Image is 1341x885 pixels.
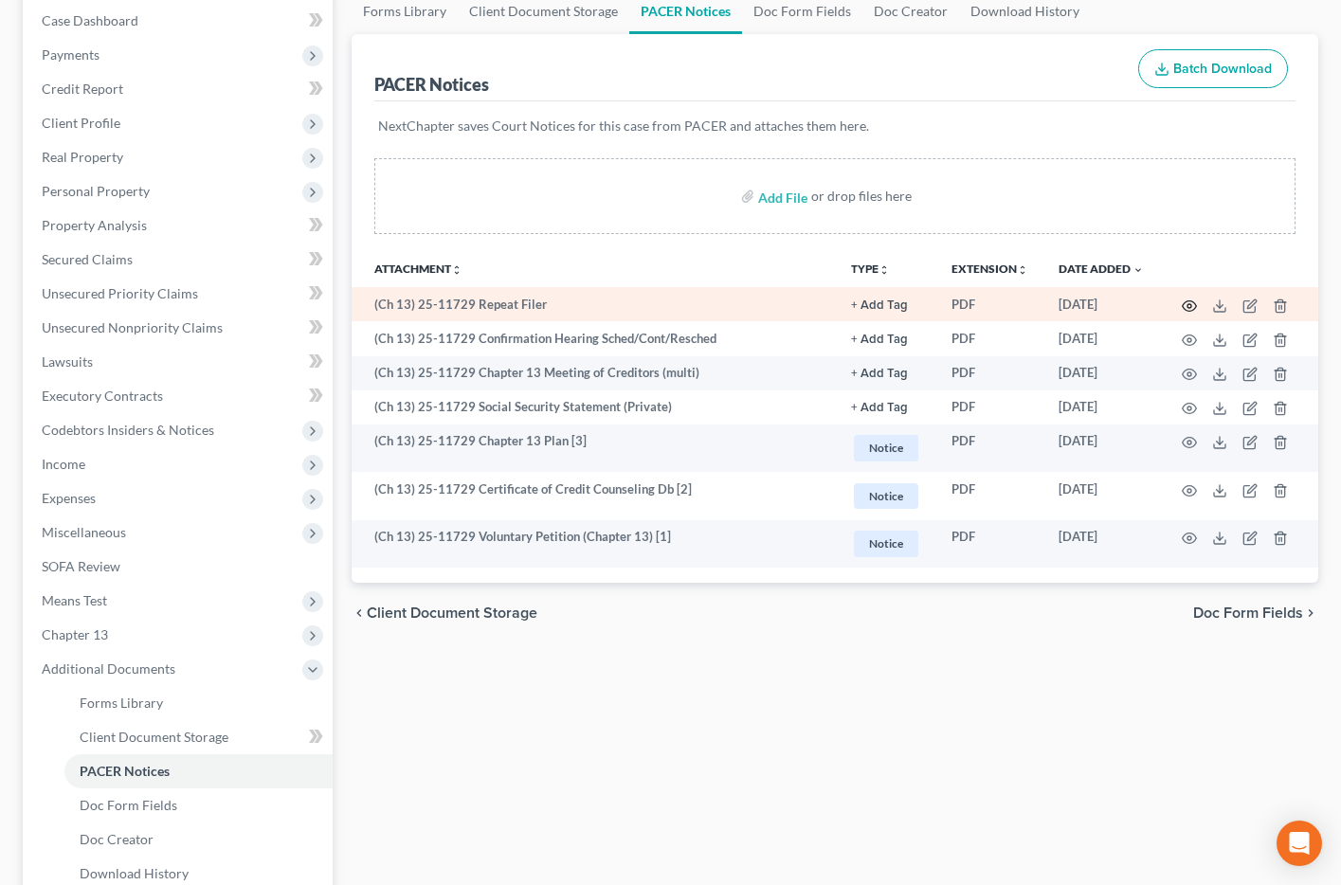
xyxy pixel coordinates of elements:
span: Notice [854,483,918,509]
td: PDF [936,472,1043,520]
a: Attachmentunfold_more [374,262,462,276]
td: [DATE] [1043,520,1159,569]
span: Notice [854,435,918,461]
td: [DATE] [1043,472,1159,520]
a: SOFA Review [27,550,333,584]
a: Executory Contracts [27,379,333,413]
span: Client Document Storage [367,605,537,621]
span: Executory Contracts [42,388,163,404]
span: Income [42,456,85,472]
span: Doc Form Fields [80,797,177,813]
td: PDF [936,520,1043,569]
a: Case Dashboard [27,4,333,38]
span: Secured Claims [42,251,133,267]
td: PDF [936,424,1043,473]
a: Extensionunfold_more [951,262,1028,276]
i: unfold_more [451,264,462,276]
span: Credit Report [42,81,123,97]
i: unfold_more [1017,264,1028,276]
button: + Add Tag [851,368,908,380]
div: Open Intercom Messenger [1277,821,1322,866]
td: (Ch 13) 25-11729 Voluntary Petition (Chapter 13) [1] [352,520,836,569]
span: Personal Property [42,183,150,199]
td: [DATE] [1043,356,1159,390]
span: Lawsuits [42,353,93,370]
a: Lawsuits [27,345,333,379]
td: (Ch 13) 25-11729 Certificate of Credit Counseling Db [2] [352,472,836,520]
a: Unsecured Priority Claims [27,277,333,311]
a: Client Document Storage [64,720,333,754]
a: Forms Library [64,686,333,720]
a: Property Analysis [27,208,333,243]
span: Chapter 13 [42,626,108,642]
a: + Add Tag [851,296,921,314]
a: Secured Claims [27,243,333,277]
a: Notice [851,480,921,512]
td: [DATE] [1043,424,1159,473]
div: or drop files here [811,187,912,206]
a: + Add Tag [851,330,921,348]
span: Doc Form Fields [1193,605,1303,621]
a: Doc Form Fields [64,788,333,822]
button: + Add Tag [851,299,908,312]
span: Doc Creator [80,831,154,847]
button: Doc Form Fields chevron_right [1193,605,1318,621]
a: Notice [851,432,921,463]
a: Doc Creator [64,822,333,857]
td: PDF [936,287,1043,321]
a: PACER Notices [64,754,333,788]
td: (Ch 13) 25-11729 Chapter 13 Meeting of Creditors (multi) [352,356,836,390]
i: expand_more [1133,264,1144,276]
p: NextChapter saves Court Notices for this case from PACER and attaches them here. [378,117,1292,135]
span: Payments [42,46,100,63]
td: [DATE] [1043,287,1159,321]
span: Forms Library [80,695,163,711]
td: PDF [936,356,1043,390]
span: Notice [854,531,918,556]
span: Batch Download [1173,61,1272,77]
a: Credit Report [27,72,333,106]
span: Client Profile [42,115,120,131]
td: (Ch 13) 25-11729 Confirmation Hearing Sched/Cont/Resched [352,321,836,355]
span: Unsecured Nonpriority Claims [42,319,223,335]
a: + Add Tag [851,398,921,416]
td: (Ch 13) 25-11729 Chapter 13 Plan [3] [352,424,836,473]
a: Notice [851,528,921,559]
button: + Add Tag [851,402,908,414]
td: (Ch 13) 25-11729 Social Security Statement (Private) [352,390,836,424]
span: Client Document Storage [80,729,228,745]
span: Additional Documents [42,660,175,677]
td: [DATE] [1043,321,1159,355]
span: Property Analysis [42,217,147,233]
i: chevron_left [352,605,367,621]
i: unfold_more [879,264,890,276]
td: [DATE] [1043,390,1159,424]
td: PDF [936,321,1043,355]
a: Date Added expand_more [1059,262,1144,276]
button: + Add Tag [851,334,908,346]
td: (Ch 13) 25-11729 Repeat Filer [352,287,836,321]
span: Means Test [42,592,107,608]
a: Unsecured Nonpriority Claims [27,311,333,345]
button: Batch Download [1138,49,1288,89]
span: PACER Notices [80,763,170,779]
i: chevron_right [1303,605,1318,621]
button: chevron_left Client Document Storage [352,605,537,621]
span: Codebtors Insiders & Notices [42,422,214,438]
a: + Add Tag [851,364,921,382]
span: SOFA Review [42,558,120,574]
button: TYPEunfold_more [851,263,890,276]
td: PDF [936,390,1043,424]
span: Download History [80,865,189,881]
span: Miscellaneous [42,524,126,540]
span: Expenses [42,490,96,506]
div: PACER Notices [374,73,489,96]
span: Real Property [42,149,123,165]
span: Unsecured Priority Claims [42,285,198,301]
span: Case Dashboard [42,12,138,28]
